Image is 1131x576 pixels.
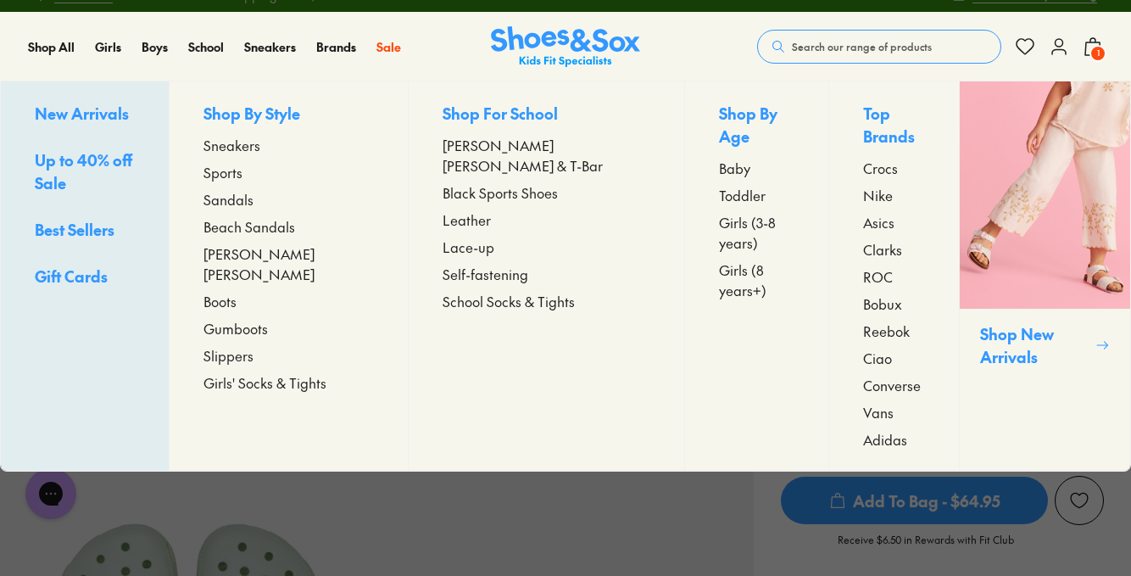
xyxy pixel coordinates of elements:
[203,291,237,311] span: Boots
[781,477,1048,524] span: Add To Bag - $64.95
[203,216,374,237] a: Beach Sandals
[35,218,135,244] a: Best Sellers
[203,291,374,311] a: Boots
[863,375,925,395] a: Converse
[376,38,401,55] span: Sale
[863,158,898,178] span: Crocs
[719,158,750,178] span: Baby
[719,158,794,178] a: Baby
[719,260,794,300] a: Girls (8 years+)
[244,38,296,56] a: Sneakers
[35,149,132,193] span: Up to 40% off Sale
[863,185,925,205] a: Nike
[203,162,374,182] a: Sports
[863,239,902,260] span: Clarks
[719,185,794,205] a: Toddler
[376,38,401,56] a: Sale
[1055,476,1104,525] button: Add to Wishlist
[203,135,260,155] span: Sneakers
[1089,45,1106,62] span: 1
[863,321,910,341] span: Reebok
[203,345,374,366] a: Slippers
[491,26,640,68] img: SNS_Logo_Responsive.svg
[443,210,650,230] a: Leather
[863,266,925,287] a: ROC
[719,212,794,253] a: Girls (3-8 years)
[203,189,374,210] a: Sandals
[863,348,892,368] span: Ciao
[443,237,650,257] a: Lace-up
[863,375,921,395] span: Converse
[863,429,907,450] span: Adidas
[443,291,650,311] a: School Socks & Tights
[838,532,1014,562] p: Receive $6.50 in Rewards with Fit Club
[142,38,168,55] span: Boys
[863,429,925,450] a: Adidas
[443,182,650,203] a: Black Sports Shoes
[203,189,253,210] span: Sandals
[443,264,528,284] span: Self-fastening
[863,348,925,368] a: Ciao
[95,38,121,55] span: Girls
[863,212,894,232] span: Asics
[244,38,296,55] span: Sneakers
[960,81,1130,309] img: SNS_WEBASSETS_CollectionHero_Shop_Girls_1280x1600_1.png
[443,210,491,230] span: Leather
[203,318,374,338] a: Gumboots
[203,372,326,393] span: Girls' Socks & Tights
[35,266,108,287] span: Gift Cards
[863,212,925,232] a: Asics
[28,38,75,56] a: Shop All
[863,402,925,422] a: Vans
[35,219,114,240] span: Best Sellers
[781,476,1048,525] button: Add To Bag - $64.95
[35,148,135,198] a: Up to 40% off Sale
[863,185,893,205] span: Nike
[203,135,374,155] a: Sneakers
[203,102,374,128] p: Shop By Style
[443,264,650,284] a: Self-fastening
[203,162,242,182] span: Sports
[863,158,925,178] a: Crocs
[188,38,224,56] a: School
[443,291,575,311] span: School Socks & Tights
[142,38,168,56] a: Boys
[203,372,374,393] a: Girls' Socks & Tights
[203,345,253,366] span: Slippers
[719,185,766,205] span: Toddler
[863,266,893,287] span: ROC
[719,102,794,151] p: Shop By Age
[188,38,224,55] span: School
[863,402,894,422] span: Vans
[863,294,925,314] a: Bobux
[316,38,356,56] a: Brands
[203,216,295,237] span: Beach Sandals
[203,243,374,284] a: [PERSON_NAME] [PERSON_NAME]
[757,30,1001,64] button: Search our range of products
[980,322,1089,368] p: Shop New Arrivals
[863,294,902,314] span: Bobux
[792,39,932,54] span: Search our range of products
[95,38,121,56] a: Girls
[863,321,925,341] a: Reebok
[863,102,925,151] p: Top Brands
[35,102,135,128] a: New Arrivals
[443,237,494,257] span: Lace-up
[443,182,558,203] span: Black Sports Shoes
[35,265,135,291] a: Gift Cards
[443,135,650,176] a: [PERSON_NAME] [PERSON_NAME] & T-Bar
[491,26,640,68] a: Shoes & Sox
[959,81,1130,471] a: Shop New Arrivals
[203,318,268,338] span: Gumboots
[17,462,85,525] iframe: Gorgias live chat messenger
[35,103,129,124] span: New Arrivals
[443,102,650,128] p: Shop For School
[28,38,75,55] span: Shop All
[863,239,925,260] a: Clarks
[316,38,356,55] span: Brands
